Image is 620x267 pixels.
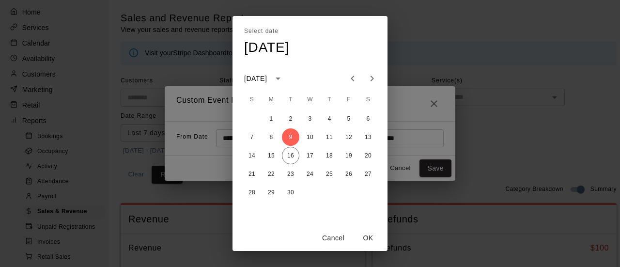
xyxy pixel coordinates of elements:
button: 3 [301,110,319,127]
button: 16 [282,147,299,164]
button: Cancel [318,229,349,247]
button: 21 [243,165,261,183]
button: 26 [340,165,357,183]
button: Previous month [343,69,362,88]
button: 11 [321,128,338,146]
button: 28 [243,184,261,201]
button: 19 [340,147,357,164]
span: Thursday [321,90,338,109]
button: 9 [282,128,299,146]
span: Monday [263,90,280,109]
button: 22 [263,165,280,183]
button: 25 [321,165,338,183]
span: Wednesday [301,90,319,109]
span: Sunday [243,90,261,109]
button: 4 [321,110,338,127]
button: calendar view is open, switch to year view [270,70,286,87]
span: Saturday [359,90,377,109]
button: 13 [359,128,377,146]
button: 1 [263,110,280,127]
span: Tuesday [282,90,299,109]
button: Next month [362,69,382,88]
h4: [DATE] [244,39,289,56]
button: 10 [301,128,319,146]
button: 7 [243,128,261,146]
button: 24 [301,165,319,183]
button: 14 [243,147,261,164]
button: 12 [340,128,357,146]
button: OK [353,229,384,247]
button: 23 [282,165,299,183]
button: 15 [263,147,280,164]
button: 20 [359,147,377,164]
button: 5 [340,110,357,127]
span: Friday [340,90,357,109]
button: 30 [282,184,299,201]
div: [DATE] [244,74,267,84]
button: 29 [263,184,280,201]
button: 6 [359,110,377,127]
button: 18 [321,147,338,164]
button: 27 [359,165,377,183]
button: 2 [282,110,299,127]
span: Select date [244,24,279,39]
button: 8 [263,128,280,146]
button: 17 [301,147,319,164]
